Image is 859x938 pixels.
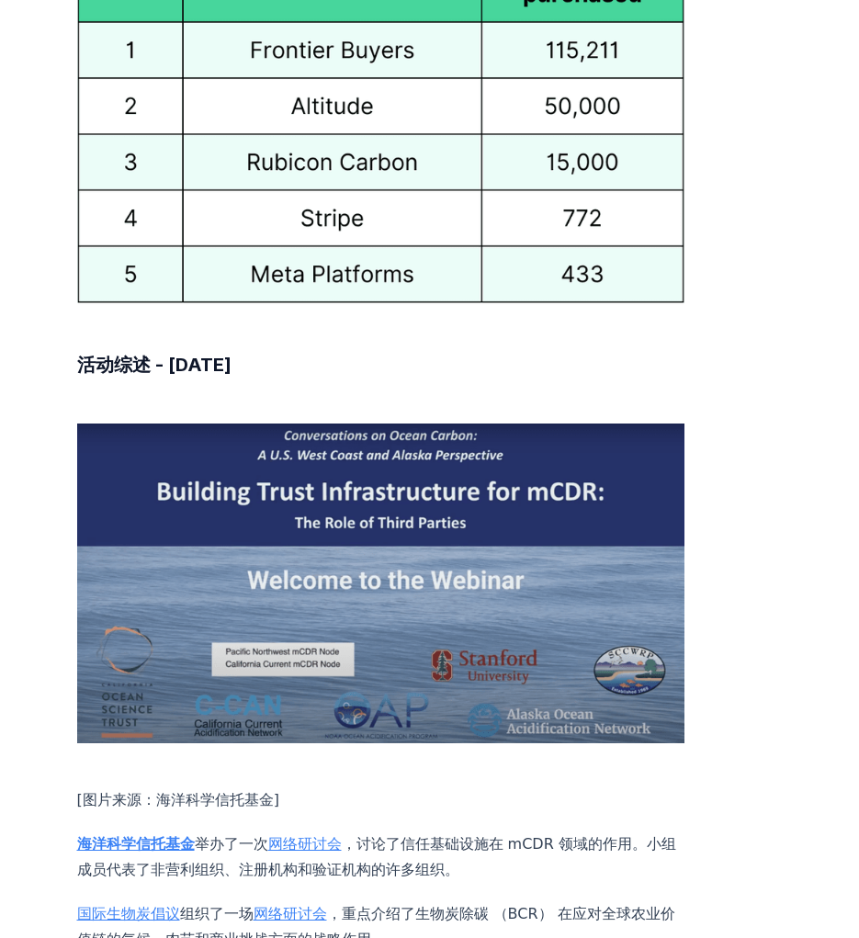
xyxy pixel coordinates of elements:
strong: 活动综述 - [DATE] [77,354,232,376]
p: [图片来源：海洋科学信托基金] [77,787,685,813]
a: 海洋科学信托基金 [77,835,195,853]
a: 国际生物炭倡议 [77,905,180,922]
p: 举办了一次 ，讨论了信任基础设施在 mCDR 领域的作用。小组成员代表了非营利组织、注册机构和验证机构的许多组织。 [77,831,685,883]
img: 博客文章图片 [77,424,685,743]
a: 网络研讨会 [268,835,342,853]
a: 网络研讨会 [254,905,327,922]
